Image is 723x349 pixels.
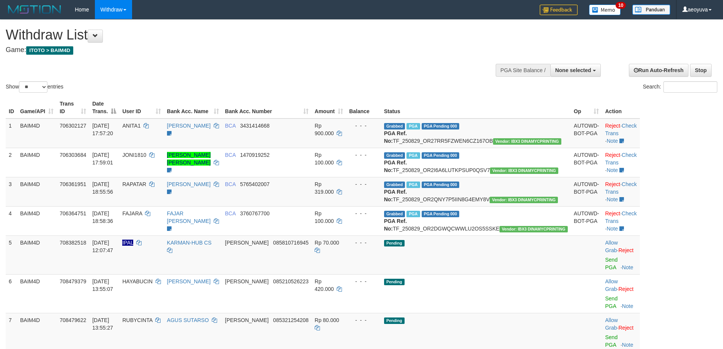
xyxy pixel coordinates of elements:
td: TF_250829_OR2QNY7P5IIN8G4EMY8V [381,177,571,206]
span: Vendor URL: https://order2.1velocity.biz [490,167,558,174]
img: Feedback.jpg [540,5,578,15]
td: TF_250829_OR27RR5FZWEN6CZ167OB [381,118,571,148]
span: [DATE] 12:07:47 [92,240,113,253]
h1: Withdraw List [6,27,474,43]
span: Grabbed [384,152,405,159]
div: - - - [349,316,378,324]
a: Reject [619,286,634,292]
span: HAYABUCIN [122,278,153,284]
a: Reject [605,152,620,158]
a: Allow Grab [605,240,617,253]
span: Grabbed [384,211,405,217]
td: AUTOWD-BOT-PGA [571,206,602,235]
span: 706303684 [60,152,86,158]
label: Show entries [6,81,63,93]
td: TF_250829_OR2DGWQCWWLU2OS5SSKE [381,206,571,235]
span: Copy 3760767700 to clipboard [240,210,269,216]
label: Search: [643,81,717,93]
b: PGA Ref. No: [384,159,407,173]
span: RAPATAR [122,181,146,187]
a: Reject [605,210,620,216]
td: BAIM4D [17,274,57,313]
span: Copy 085210526223 to clipboard [273,278,309,284]
th: Status [381,97,571,118]
span: 708479379 [60,278,86,284]
img: panduan.png [632,5,670,15]
th: Date Trans.: activate to sort column descending [89,97,119,118]
span: 706302127 [60,123,86,129]
a: Note [622,303,633,309]
span: ANITA1 [122,123,140,129]
td: AUTOWD-BOT-PGA [571,148,602,177]
a: KARMAN-HUB CS [167,240,211,246]
td: 6 [6,274,17,313]
span: Rp 900.000 [315,123,334,136]
span: FAJARA [122,210,142,216]
span: Rp 80.000 [315,317,339,323]
span: PGA Pending [422,182,460,188]
span: BCA [225,123,236,129]
span: RUBYCINTA [122,317,152,323]
a: FAJAR [PERSON_NAME] [167,210,211,224]
td: BAIM4D [17,206,57,235]
select: Showentries [19,81,47,93]
span: · [605,240,618,253]
th: Action [602,97,640,118]
a: Check Trans [605,152,636,166]
span: Copy 5765402007 to clipboard [240,181,269,187]
td: · · [602,148,640,177]
span: [DATE] 17:57:20 [92,123,113,136]
td: AUTOWD-BOT-PGA [571,177,602,206]
span: BCA [225,181,236,187]
span: Copy 3431414668 to clipboard [240,123,269,129]
span: PGA Pending [422,123,460,129]
a: Send PGA [605,334,617,348]
span: Rp 420.000 [315,278,334,292]
a: Note [622,264,633,270]
span: Marked by aeoyuva [406,182,420,188]
div: PGA Site Balance / [496,64,550,77]
a: Reject [619,325,634,331]
span: 708479622 [60,317,86,323]
span: Grabbed [384,182,405,188]
a: Check Trans [605,181,636,195]
a: Reject [605,181,620,187]
span: [PERSON_NAME] [225,240,269,246]
th: Trans ID: activate to sort column ascending [57,97,89,118]
th: Bank Acc. Number: activate to sort column ascending [222,97,312,118]
span: Rp 100.000 [315,210,334,224]
a: Check Trans [605,123,636,136]
span: Copy 085321254208 to clipboard [273,317,309,323]
a: Run Auto-Refresh [629,64,688,77]
td: 3 [6,177,17,206]
span: Vendor URL: https://order2.1velocity.biz [490,197,558,203]
span: Copy 085810716945 to clipboard [273,240,309,246]
span: 708382518 [60,240,86,246]
td: BAIM4D [17,118,57,148]
span: Marked by aeoyuva [406,211,420,217]
span: Pending [384,240,405,246]
a: Note [606,226,618,232]
span: BCA [225,152,236,158]
th: Amount: activate to sort column ascending [312,97,346,118]
span: [DATE] 18:55:56 [92,181,113,195]
td: AUTOWD-BOT-PGA [571,118,602,148]
span: Nama rekening ada tanda titik/strip, harap diedit [122,240,133,246]
span: · [605,278,618,292]
span: PGA Pending [422,211,460,217]
th: Bank Acc. Name: activate to sort column ascending [164,97,222,118]
span: 10 [616,2,626,9]
td: · [602,235,640,274]
td: · · [602,206,640,235]
span: [DATE] 13:55:07 [92,278,113,292]
div: - - - [349,180,378,188]
span: [DATE] 18:58:36 [92,210,113,224]
span: Rp 100.000 [315,152,334,166]
span: Marked by aeoyuva [406,152,420,159]
span: Vendor URL: https://order2.1velocity.biz [493,138,561,145]
span: 706364751 [60,210,86,216]
th: Balance [346,97,381,118]
a: Reject [619,247,634,253]
th: Game/API: activate to sort column ascending [17,97,57,118]
a: Send PGA [605,295,617,309]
